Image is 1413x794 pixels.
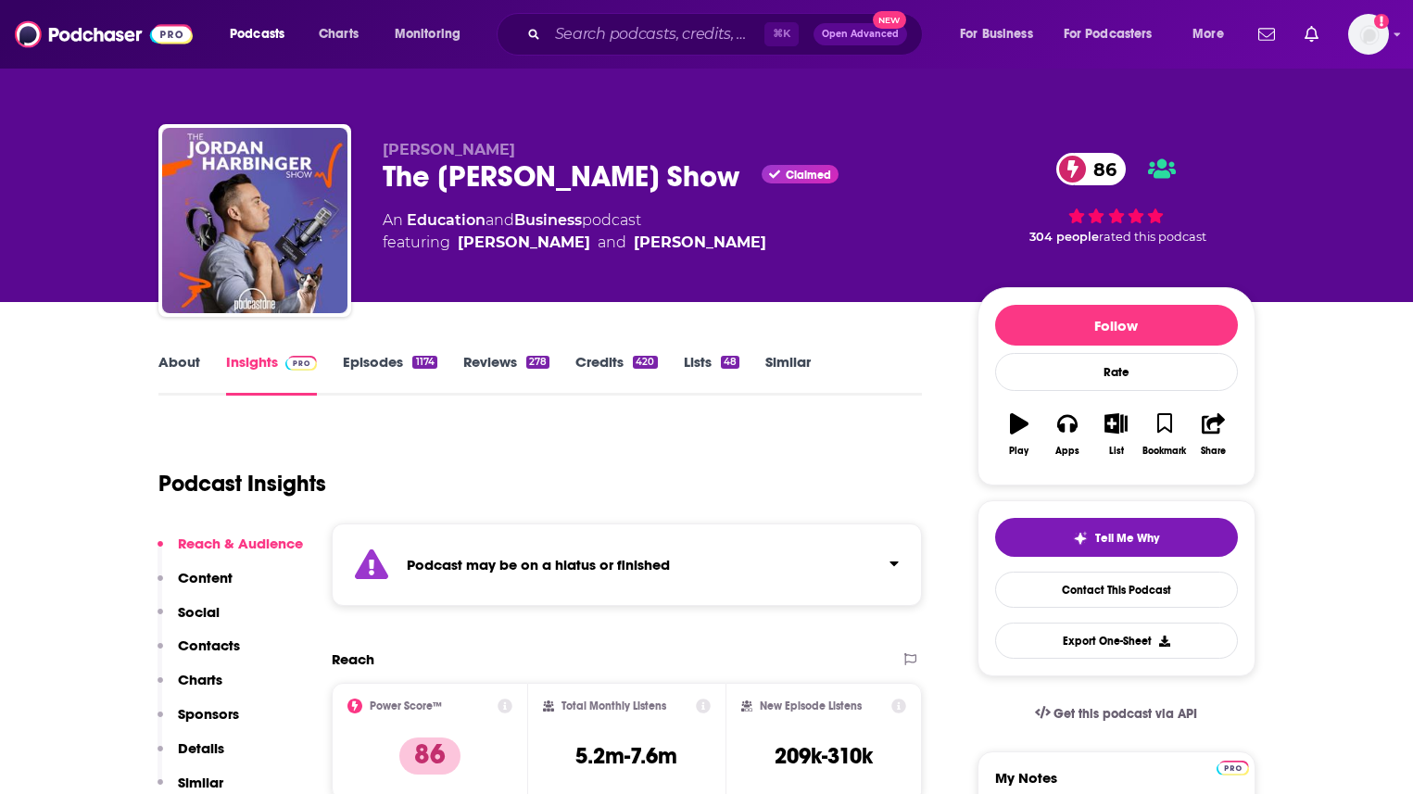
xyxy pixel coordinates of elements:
button: Bookmark [1141,401,1189,468]
button: Reach & Audience [158,535,303,569]
h3: 5.2m-7.6m [575,742,677,770]
h2: Total Monthly Listens [561,699,666,712]
a: Business [514,211,582,229]
button: Contacts [158,636,240,671]
button: open menu [947,19,1056,49]
div: List [1109,446,1124,457]
a: Get this podcast via API [1020,691,1213,737]
span: Get this podcast via API [1053,706,1197,722]
a: Episodes1174 [343,353,436,396]
a: Show notifications dropdown [1297,19,1326,50]
span: For Podcasters [1064,21,1153,47]
p: Charts [178,671,222,688]
button: Apps [1043,401,1091,468]
div: Rate [995,353,1238,391]
span: and [598,232,626,254]
span: For Business [960,21,1033,47]
a: 86 [1056,153,1126,185]
span: Charts [319,21,359,47]
span: rated this podcast [1099,230,1206,244]
div: 278 [526,356,549,369]
button: Follow [995,305,1238,346]
div: 48 [721,356,739,369]
h2: Reach [332,650,374,668]
span: Monitoring [395,21,460,47]
img: User Profile [1348,14,1389,55]
button: open menu [1180,19,1247,49]
button: open menu [1052,19,1180,49]
p: Sponsors [178,705,239,723]
a: Education [407,211,486,229]
input: Search podcasts, credits, & more... [548,19,764,49]
h2: Power Score™ [370,699,442,712]
p: 86 [399,737,460,775]
strong: Podcast may be on a hiatus or finished [407,556,670,573]
a: InsightsPodchaser Pro [226,353,318,396]
button: tell me why sparkleTell Me Why [995,518,1238,557]
span: Claimed [786,170,831,180]
div: Play [1009,446,1028,457]
p: Reach & Audience [178,535,303,552]
a: Gabriel Mizrahi [634,232,766,254]
svg: Add a profile image [1374,14,1389,29]
span: 304 people [1029,230,1099,244]
button: Play [995,401,1043,468]
div: Share [1201,446,1226,457]
div: Apps [1055,446,1079,457]
span: Podcasts [230,21,284,47]
h2: New Episode Listens [760,699,862,712]
button: Open AdvancedNew [814,23,907,45]
a: Reviews278 [463,353,549,396]
a: Lists48 [684,353,739,396]
img: Podchaser Pro [1217,761,1249,775]
span: featuring [383,232,766,254]
span: Logged in as tinajoell1 [1348,14,1389,55]
img: tell me why sparkle [1073,531,1088,546]
button: List [1091,401,1140,468]
div: 420 [633,356,657,369]
a: Show notifications dropdown [1251,19,1282,50]
span: and [486,211,514,229]
a: Pro website [1217,758,1249,775]
a: Contact This Podcast [995,572,1238,608]
a: Similar [765,353,811,396]
img: Podchaser - Follow, Share and Rate Podcasts [15,17,193,52]
button: open menu [382,19,485,49]
section: Click to expand status details [332,523,923,606]
p: Details [178,739,224,757]
button: Show profile menu [1348,14,1389,55]
a: Credits420 [575,353,657,396]
h3: 209k-310k [775,742,873,770]
button: open menu [217,19,309,49]
span: 86 [1075,153,1126,185]
button: Share [1189,401,1237,468]
button: Content [158,569,233,603]
p: Content [178,569,233,586]
img: Podchaser Pro [285,356,318,371]
div: Search podcasts, credits, & more... [514,13,940,56]
span: [PERSON_NAME] [383,141,515,158]
div: 86 304 peoplerated this podcast [978,141,1255,256]
p: Similar [178,774,223,791]
div: An podcast [383,209,766,254]
span: Open Advanced [822,30,899,39]
button: Export One-Sheet [995,623,1238,659]
img: The Jordan Harbinger Show [162,128,347,313]
span: Tell Me Why [1095,531,1159,546]
h1: Podcast Insights [158,470,326,498]
span: New [873,11,906,29]
a: Jordan Harbinger [458,232,590,254]
a: Charts [307,19,370,49]
div: 1174 [412,356,436,369]
button: Sponsors [158,705,239,739]
button: Details [158,739,224,774]
div: Bookmark [1142,446,1186,457]
a: About [158,353,200,396]
button: Social [158,603,220,637]
p: Contacts [178,636,240,654]
p: Social [178,603,220,621]
span: ⌘ K [764,22,799,46]
button: Charts [158,671,222,705]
